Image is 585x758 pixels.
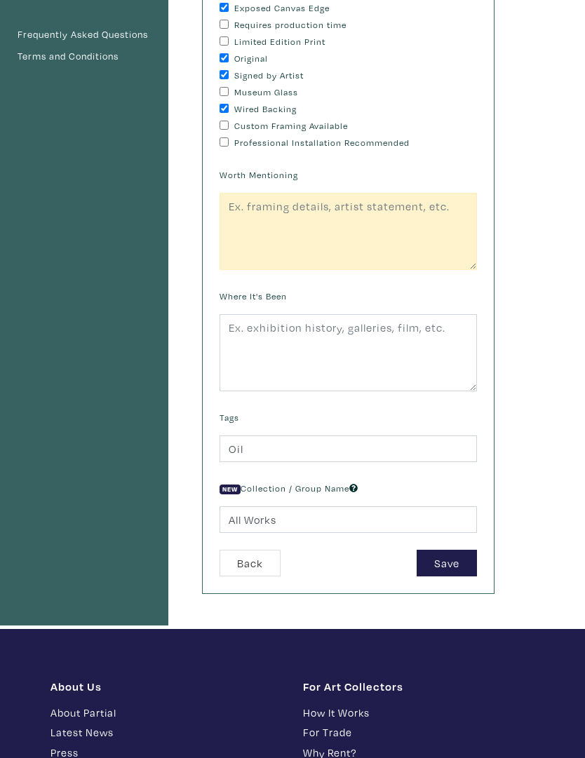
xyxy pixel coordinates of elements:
input: Ex. abstracts, blue, minimalist, people, animals, bright, etc. [220,435,477,462]
label: Tags [220,411,239,424]
label: Exposed Canvas Edge [234,3,427,13]
button: Save [417,550,477,576]
label: Signed by Artist [234,70,427,81]
h1: For Art Collectors [303,679,534,693]
label: Collection / Group Name [220,482,358,495]
a: How It Works [303,705,534,721]
label: Where It's Been [220,290,287,303]
h1: About Us [51,679,282,693]
label: Worth Mentioning [220,168,298,182]
label: Wired Backing [234,104,427,114]
label: Professional Installation Recommended [234,137,427,148]
a: Terms and Conditions [17,48,152,65]
button: Back [220,550,281,576]
label: Original [234,53,427,64]
label: Limited Edition Print [234,36,427,47]
a: For Trade [303,724,534,740]
a: Frequently Asked Questions [17,27,152,43]
span: New [220,485,241,494]
label: Custom Framing Available [234,121,427,131]
a: Latest News [51,724,282,740]
label: Museum Glass [234,87,427,97]
a: About Partial [51,705,282,721]
label: Requires production time [234,20,427,30]
input: Ex. 202X, Landscape Collection, etc. [220,506,477,533]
